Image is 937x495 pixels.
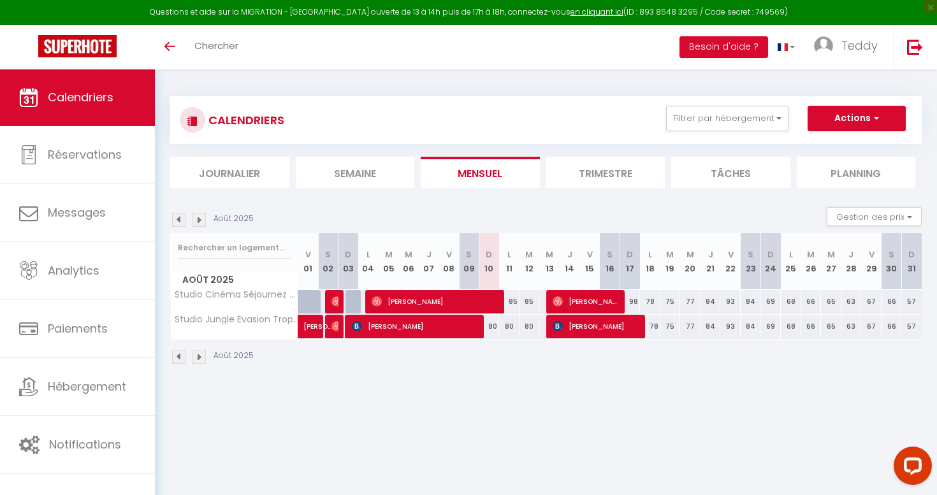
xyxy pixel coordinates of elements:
[720,315,741,338] div: 93
[48,204,106,220] span: Messages
[48,89,113,105] span: Calendriers
[194,39,238,52] span: Chercher
[49,436,121,452] span: Notifications
[797,157,916,188] li: Planning
[560,233,580,290] th: 14
[479,233,500,290] th: 10
[701,290,721,313] div: 84
[439,233,459,290] th: 08
[679,36,768,58] button: Besoin d'aide ?
[807,248,815,261] abbr: M
[459,233,479,290] th: 09
[331,314,338,338] span: [PERSON_NAME] [PERSON_NAME]
[367,248,370,261] abbr: L
[841,290,862,313] div: 63
[331,289,338,313] span: [PERSON_NAME]
[841,38,878,54] span: Teddy
[499,290,519,313] div: 85
[801,315,822,338] div: 66
[358,233,379,290] th: 04
[789,248,793,261] abbr: L
[861,233,882,290] th: 29
[660,315,681,338] div: 75
[686,248,694,261] abbr: M
[178,236,291,259] input: Rechercher un logement...
[666,106,788,131] button: Filtrer par hébergement
[48,147,122,162] span: Réservations
[841,315,862,338] div: 63
[446,248,452,261] abbr: V
[804,25,894,69] a: ... Teddy
[781,233,801,290] th: 25
[760,315,781,338] div: 69
[303,308,333,332] span: [PERSON_NAME]
[620,233,641,290] th: 17
[841,233,862,290] th: 28
[553,314,641,338] span: [PERSON_NAME]
[901,233,922,290] th: 31
[781,315,801,338] div: 68
[648,248,652,261] abbr: L
[519,290,540,313] div: 85
[901,290,922,313] div: 57
[882,290,902,313] div: 66
[600,233,620,290] th: 16
[171,271,298,289] span: Août 2025
[318,233,338,290] th: 02
[666,248,674,261] abbr: M
[298,233,319,290] th: 01
[627,248,633,261] abbr: D
[298,315,319,339] a: [PERSON_NAME]
[525,248,533,261] abbr: M
[607,248,613,261] abbr: S
[760,233,781,290] th: 24
[801,233,822,290] th: 26
[907,39,923,55] img: logout
[821,290,841,313] div: 65
[741,290,761,313] div: 84
[781,290,801,313] div: 68
[419,233,439,290] th: 07
[640,233,660,290] th: 18
[570,6,623,17] a: en cliquant ici
[671,157,790,188] li: Tâches
[38,35,117,57] img: Super Booking
[680,233,701,290] th: 20
[660,290,681,313] div: 75
[325,248,331,261] abbr: S
[296,157,415,188] li: Semaine
[814,36,833,55] img: ...
[760,290,781,313] div: 69
[466,248,472,261] abbr: S
[519,233,540,290] th: 12
[708,248,713,261] abbr: J
[546,157,665,188] li: Trimestre
[908,248,915,261] abbr: D
[640,315,660,338] div: 78
[701,233,721,290] th: 21
[205,106,284,134] h3: CALENDRIERS
[848,248,853,261] abbr: J
[861,290,882,313] div: 67
[352,314,481,338] span: [PERSON_NAME]
[185,25,248,69] a: Chercher
[808,106,906,131] button: Actions
[214,213,254,225] p: Août 2025
[741,315,761,338] div: 84
[372,289,501,313] span: [PERSON_NAME]
[882,233,902,290] th: 30
[426,248,432,261] abbr: J
[479,315,500,338] div: 80
[379,233,399,290] th: 05
[883,441,937,495] iframe: LiveChat chat widget
[701,315,721,338] div: 84
[345,248,351,261] abbr: D
[338,233,359,290] th: 03
[720,290,741,313] div: 93
[861,315,882,338] div: 67
[539,233,560,290] th: 13
[720,233,741,290] th: 22
[801,290,822,313] div: 66
[567,248,572,261] abbr: J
